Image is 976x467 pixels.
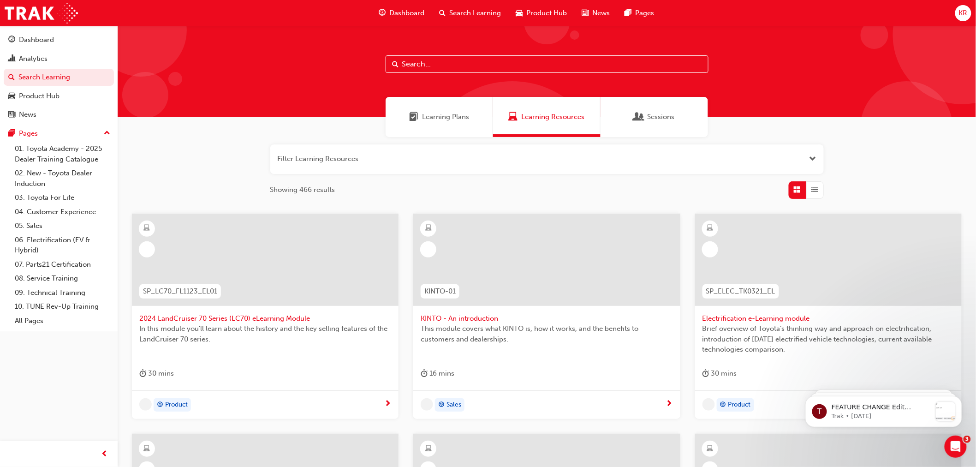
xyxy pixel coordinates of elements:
span: target-icon [157,399,163,411]
span: learningResourceType_ELEARNING-icon [707,222,713,234]
a: 02. New - Toyota Dealer Induction [11,166,114,191]
span: Electrification e-Learning module [702,313,954,324]
div: 30 mins [139,368,174,379]
span: up-icon [104,127,110,139]
span: Product [165,400,188,410]
a: All Pages [11,314,114,328]
span: Brief overview of Toyota’s thinking way and approach on electrification, introduction of [DATE] e... [702,323,954,355]
div: 30 mins [702,368,737,379]
a: Search Learning [4,69,114,86]
span: learningResourceType_ELEARNING-icon [425,443,432,455]
a: SP_ELEC_TK0321_ELElectrification e-Learning moduleBrief overview of Toyota’s thinking way and app... [695,214,962,419]
span: learningResourceType_ELEARNING-icon [144,222,150,234]
span: SP_LC70_FL1123_EL01 [143,286,217,297]
span: pages-icon [8,130,15,138]
button: Pages [4,125,114,142]
span: next-icon [384,400,391,408]
span: next-icon [666,400,673,408]
a: search-iconSearch Learning [432,4,509,23]
span: news-icon [582,7,589,19]
span: pages-icon [625,7,632,19]
span: learningResourceType_ELEARNING-icon [425,222,432,234]
span: Grid [794,185,801,195]
span: Sessions [647,112,674,122]
span: News [593,8,610,18]
a: News [4,106,114,123]
a: 09. Technical Training [11,286,114,300]
a: guage-iconDashboard [372,4,432,23]
a: Product Hub [4,88,114,105]
iframe: Intercom notifications message [792,377,976,442]
span: KR [959,8,968,18]
span: Showing 466 results [270,185,335,195]
img: Trak [5,3,78,24]
span: news-icon [8,111,15,119]
button: DashboardAnalyticsSearch LearningProduct HubNews [4,30,114,125]
span: In this module you'll learn about the history and the key selling features of the LandCruiser 70 ... [139,323,391,344]
div: Analytics [19,54,48,64]
button: Open the filter [809,154,816,164]
a: Analytics [4,50,114,67]
a: car-iconProduct Hub [509,4,575,23]
a: pages-iconPages [618,4,662,23]
span: KINTO-01 [424,286,456,297]
span: Pages [636,8,655,18]
a: 10. TUNE Rev-Up Training [11,299,114,314]
span: Learning Plans [422,112,469,122]
span: duration-icon [421,368,428,379]
input: Search... [386,55,708,73]
span: SP_ELEC_TK0321_EL [706,286,775,297]
span: car-icon [8,92,15,101]
iframe: Intercom live chat [945,436,967,458]
span: 2024 LandCruiser 70 Series (LC70) eLearning Module [139,313,391,324]
span: Learning Resources [522,112,585,122]
span: Product [728,400,751,410]
span: Sales [446,400,461,410]
a: 05. Sales [11,219,114,233]
a: Learning ResourcesLearning Resources [493,97,601,137]
div: 16 mins [421,368,454,379]
a: SP_LC70_FL1123_EL012024 LandCruiser 70 Series (LC70) eLearning ModuleIn this module you'll learn ... [132,214,399,419]
span: prev-icon [101,449,108,460]
span: List [811,185,818,195]
span: learningResourceType_ELEARNING-icon [144,443,150,455]
span: 3 [964,436,971,443]
span: KINTO - An introduction [421,313,672,324]
span: Learning Plans [409,112,418,122]
span: Learning Resources [509,112,518,122]
div: Dashboard [19,35,54,45]
a: Dashboard [4,31,114,48]
div: Pages [19,128,38,139]
a: 08. Service Training [11,271,114,286]
div: News [19,109,36,120]
a: Learning PlansLearning Plans [386,97,493,137]
span: search-icon [8,73,15,82]
span: duration-icon [139,368,146,379]
span: Search Learning [450,8,501,18]
span: search-icon [440,7,446,19]
a: SessionsSessions [601,97,708,137]
a: 07. Parts21 Certification [11,257,114,272]
span: Product Hub [527,8,567,18]
span: chart-icon [8,55,15,63]
span: target-icon [720,399,726,411]
a: 01. Toyota Academy - 2025 Dealer Training Catalogue [11,142,114,166]
span: This module covers what KINTO is, how it works, and the benefits to customers and dealerships. [421,323,672,344]
span: Sessions [634,112,643,122]
a: 06. Electrification (EV & Hybrid) [11,233,114,257]
div: Product Hub [19,91,60,102]
a: KINTO-01KINTO - An introductionThis module covers what KINTO is, how it works, and the benefits t... [413,214,680,419]
span: Search [393,59,399,70]
span: guage-icon [379,7,386,19]
a: 04. Customer Experience [11,205,114,219]
a: news-iconNews [575,4,618,23]
span: target-icon [438,399,445,411]
span: duration-icon [702,368,709,379]
span: learningResourceType_ELEARNING-icon [707,443,713,455]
